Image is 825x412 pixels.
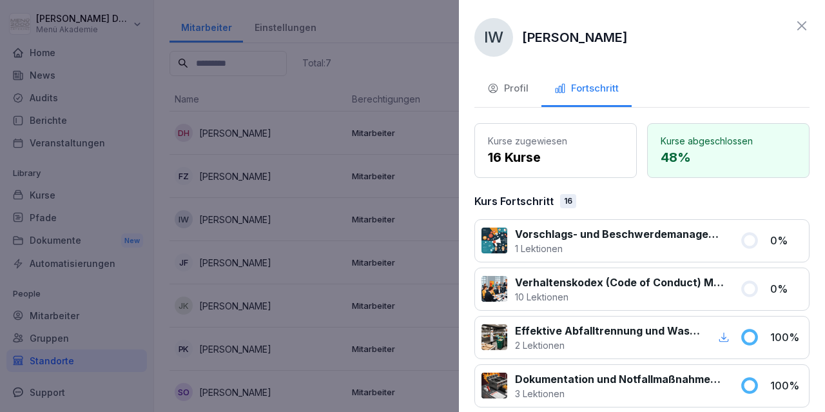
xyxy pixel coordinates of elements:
[515,371,724,387] p: Dokumentation und Notfallmaßnahmen bei Fritteusen
[661,134,796,148] p: Kurse abgeschlossen
[474,72,541,107] button: Profil
[661,148,796,167] p: 48 %
[515,323,700,338] p: Effektive Abfalltrennung und Wastemanagement im Catering
[515,275,724,290] p: Verhaltenskodex (Code of Conduct) Menü 2000
[770,233,802,248] p: 0 %
[474,193,554,209] p: Kurs Fortschritt
[488,134,623,148] p: Kurse zugewiesen
[554,81,619,96] div: Fortschritt
[474,18,513,57] div: IW
[515,387,724,400] p: 3 Lektionen
[541,72,632,107] button: Fortschritt
[515,242,724,255] p: 1 Lektionen
[770,329,802,345] p: 100 %
[522,28,628,47] p: [PERSON_NAME]
[515,226,724,242] p: Vorschlags- und Beschwerdemanagement bei Menü 2000
[515,338,700,352] p: 2 Lektionen
[488,148,623,167] p: 16 Kurse
[770,281,802,297] p: 0 %
[560,194,576,208] div: 16
[515,290,724,304] p: 10 Lektionen
[487,81,529,96] div: Profil
[770,378,802,393] p: 100 %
